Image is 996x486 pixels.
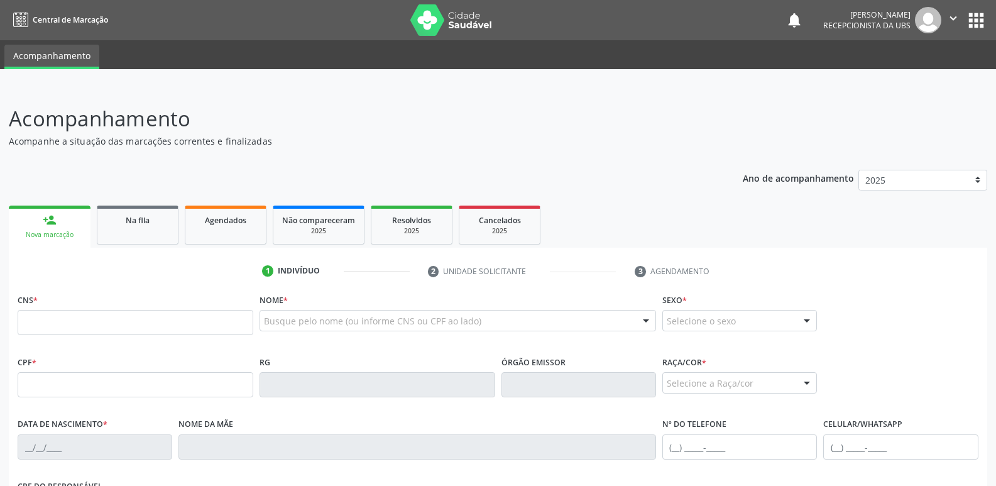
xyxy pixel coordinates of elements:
label: Nome [260,290,288,310]
label: Nº do Telefone [662,415,726,434]
a: Central de Marcação [9,9,108,30]
div: Indivíduo [278,265,320,277]
button:  [941,7,965,33]
span: Resolvidos [392,215,431,226]
div: person_add [43,213,57,227]
span: Selecione o sexo [667,314,736,328]
button: notifications [785,11,803,29]
span: Não compareceram [282,215,355,226]
div: [PERSON_NAME] [823,9,911,20]
label: CNS [18,290,38,310]
div: 2025 [468,226,531,236]
span: Central de Marcação [33,14,108,25]
input: (__) _____-_____ [823,434,978,460]
p: Acompanhamento [9,103,694,135]
span: Busque pelo nome (ou informe CNS ou CPF ao lado) [264,314,481,328]
label: Órgão emissor [501,353,566,372]
span: Selecione a Raça/cor [667,377,753,390]
p: Ano de acompanhamento [743,170,854,185]
div: Nova marcação [18,230,82,240]
input: (__) _____-_____ [662,434,817,460]
span: Cancelados [479,215,521,226]
button: apps [965,9,987,31]
label: Celular/WhatsApp [823,415,902,434]
span: Agendados [205,215,246,226]
i:  [946,11,960,25]
p: Acompanhe a situação das marcações correntes e finalizadas [9,135,694,148]
a: Acompanhamento [4,45,99,69]
label: Raça/cor [662,353,706,372]
label: Sexo [662,290,687,310]
img: img [915,7,941,33]
div: 1 [262,265,273,277]
span: Recepcionista da UBS [823,20,911,31]
label: RG [260,353,270,372]
div: 2025 [380,226,443,236]
label: Data de nascimento [18,415,107,434]
label: CPF [18,353,36,372]
label: Nome da mãe [178,415,233,434]
input: __/__/____ [18,434,172,460]
div: 2025 [282,226,355,236]
span: Na fila [126,215,150,226]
